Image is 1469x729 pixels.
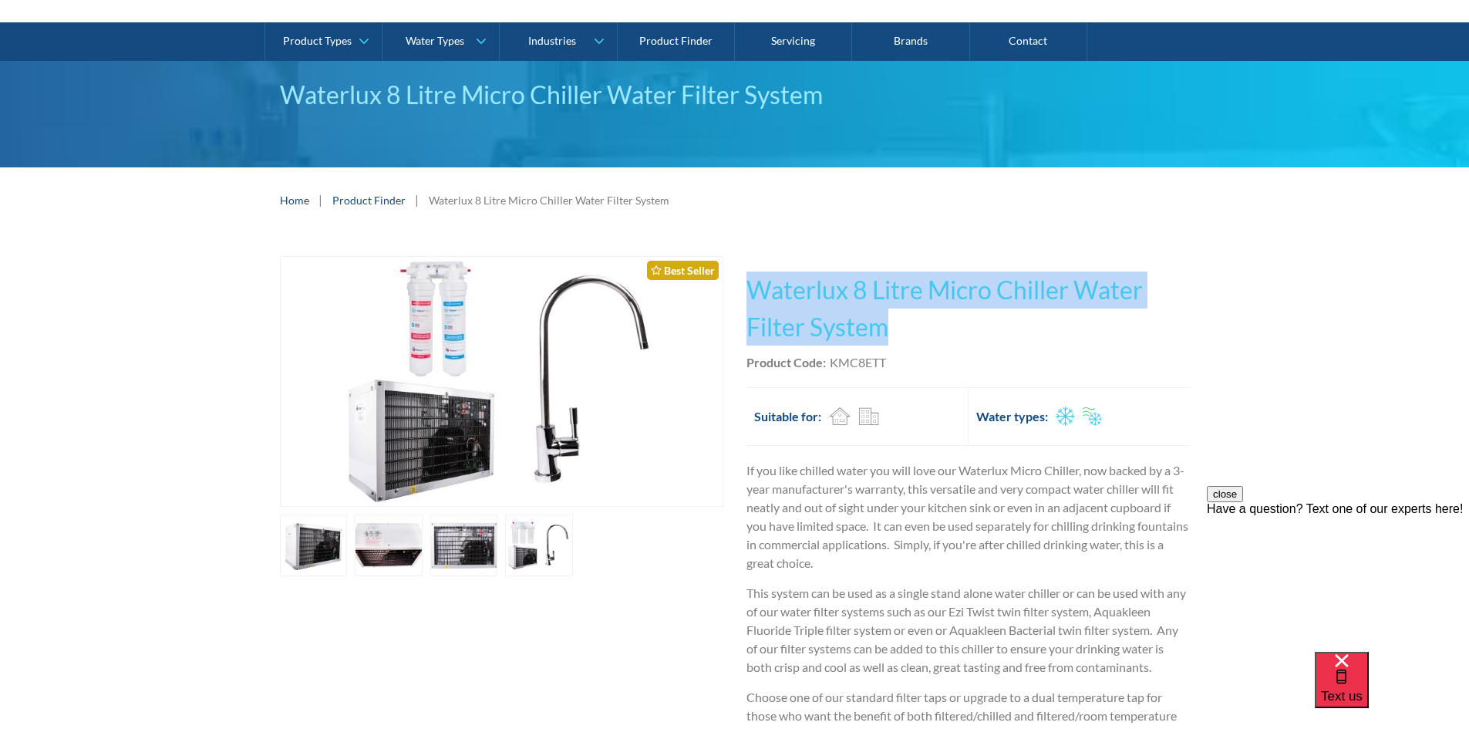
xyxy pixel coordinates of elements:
a: open lightbox [355,515,423,576]
a: Product Types [265,22,382,61]
img: Waterlux 8 Litre Micro Chiller Water Filter System [315,257,689,506]
a: Servicing [735,22,852,61]
iframe: podium webchat widget bubble [1315,652,1469,729]
div: Waterlux 8 Litre Micro Chiller Water Filter System [429,192,669,208]
div: | [413,191,421,209]
a: open lightbox [505,515,573,576]
h2: Water types: [976,407,1048,426]
div: | [317,191,325,209]
div: Industries [528,35,576,48]
a: open lightbox [430,515,498,576]
a: Water Types [382,22,499,61]
strong: Product Code: [746,355,826,370]
div: Product Types [283,35,352,48]
a: Contact [970,22,1087,61]
p: This system can be used as a single stand alone water chiller or can be used with any of our wate... [746,584,1190,677]
p: If you like chilled water you will love our Waterlux Micro Chiller, now backed by a 3-year manufa... [746,461,1190,572]
h1: Waterlux 8 Litre Micro Chiller Water Filter System [746,272,1190,346]
h2: Suitable for: [754,407,821,426]
div: KMC8ETT [830,353,886,372]
a: Brands [852,22,969,61]
a: Industries [500,22,616,61]
div: Waterlux 8 Litre Micro Chiller Water Filter System [280,76,1190,113]
a: Product Finder [332,192,406,208]
iframe: podium webchat widget prompt [1207,486,1469,671]
div: Water Types [406,35,464,48]
a: Home [280,192,309,208]
a: open lightbox [280,515,348,576]
a: Product Finder [618,22,735,61]
a: open lightbox [280,256,723,507]
div: Best Seller [647,261,719,280]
